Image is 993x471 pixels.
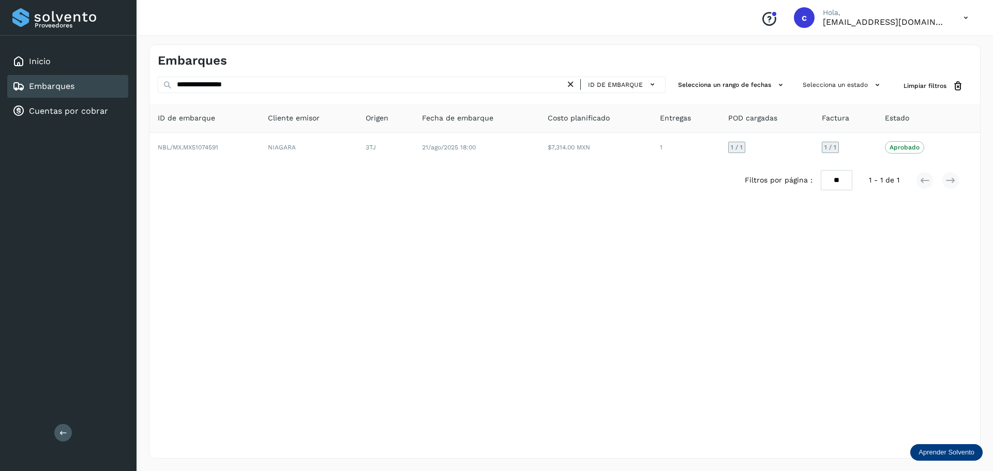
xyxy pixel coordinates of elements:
span: Factura [822,113,849,124]
h4: Embarques [158,53,227,68]
span: Entregas [660,113,691,124]
span: Cliente emisor [268,113,320,124]
button: Selecciona un rango de fechas [674,77,790,94]
button: Limpiar filtros [895,77,972,96]
a: Embarques [29,81,74,91]
span: POD cargadas [728,113,777,124]
span: Filtros por página : [745,175,813,186]
span: 1 / 1 [824,144,836,150]
span: Fecha de embarque [422,113,493,124]
span: 1 / 1 [731,144,743,150]
div: Cuentas por cobrar [7,100,128,123]
p: Aprender Solvento [919,448,974,457]
td: NIAGARA [260,133,357,162]
p: Proveedores [35,22,124,29]
td: 3TJ [357,133,414,162]
span: ID de embarque [588,80,643,89]
span: 1 - 1 de 1 [869,175,899,186]
span: ID de embarque [158,113,215,124]
td: $7,314.00 MXN [539,133,652,162]
p: cuentasespeciales8_met@castores.com.mx [823,17,947,27]
a: Cuentas por cobrar [29,106,108,116]
div: Aprender Solvento [910,444,983,461]
span: Limpiar filtros [904,81,946,90]
p: Aprobado [890,144,920,151]
button: ID de embarque [585,77,661,92]
span: Estado [885,113,909,124]
p: Hola, [823,8,947,17]
td: 1 [652,133,720,162]
span: NBL/MX.MX51074591 [158,144,218,151]
span: 21/ago/2025 18:00 [422,144,476,151]
button: Selecciona un estado [799,77,887,94]
a: Inicio [29,56,51,66]
span: Origen [366,113,388,124]
div: Embarques [7,75,128,98]
div: Inicio [7,50,128,73]
span: Costo planificado [548,113,610,124]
